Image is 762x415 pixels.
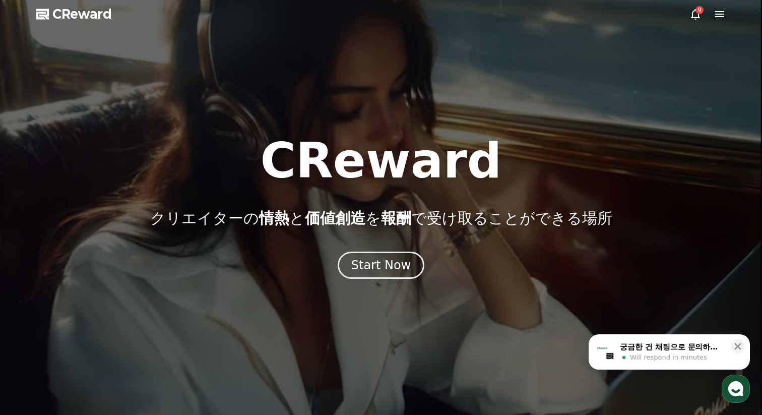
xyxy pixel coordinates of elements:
span: Settings [149,335,174,343]
span: CReward [52,6,112,22]
span: 報酬 [381,209,411,227]
span: Home [26,335,43,343]
a: 9 [689,8,702,20]
button: Start Now [338,252,425,279]
div: 9 [695,6,704,14]
a: CReward [36,6,112,22]
span: 情熱 [259,209,289,227]
span: 価値創造 [305,209,365,227]
span: Messages [84,335,113,343]
div: Start Now [351,257,411,273]
h1: CReward [260,137,501,185]
a: Messages [67,320,130,345]
a: Home [3,320,67,345]
a: Settings [130,320,194,345]
p: クリエイターの と を で受け取ることができる場所 [150,209,612,227]
a: Start Now [338,262,425,271]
